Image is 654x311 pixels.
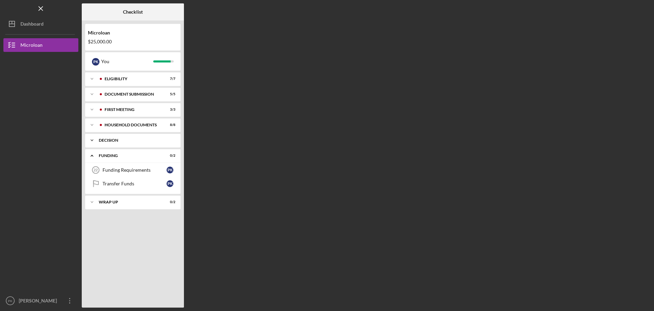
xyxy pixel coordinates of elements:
div: Microloan [88,30,178,36]
div: 0 / 2 [163,200,175,204]
div: $25,000.00 [88,39,178,44]
tspan: 22 [94,168,98,172]
div: decision [99,138,172,142]
button: PK[PERSON_NAME] [3,294,78,308]
div: 3 / 3 [163,108,175,112]
text: PK [8,299,13,303]
div: You [101,56,153,67]
a: 22Funding RequirementsPK [89,163,177,177]
div: Microloan [20,38,43,54]
button: Dashboard [3,17,78,31]
div: household documents [105,123,158,127]
button: Microloan [3,38,78,52]
div: 0 / 2 [163,154,175,158]
b: Checklist [123,9,143,15]
div: 7 / 7 [163,77,175,81]
a: Transfer FundsPK [89,177,177,190]
div: Document Submission [105,92,158,96]
div: P K [167,167,173,173]
div: 8 / 8 [163,123,175,127]
div: 5 / 5 [163,92,175,96]
div: Wrap Up [99,200,158,204]
div: P K [167,180,173,187]
div: Eligibility [105,77,158,81]
div: [PERSON_NAME] [17,294,61,309]
div: Funding [99,154,158,158]
div: Dashboard [20,17,44,32]
div: First Meeting [105,108,158,112]
div: P K [92,58,99,66]
div: Transfer Funds [103,181,167,186]
div: Funding Requirements [103,167,167,173]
